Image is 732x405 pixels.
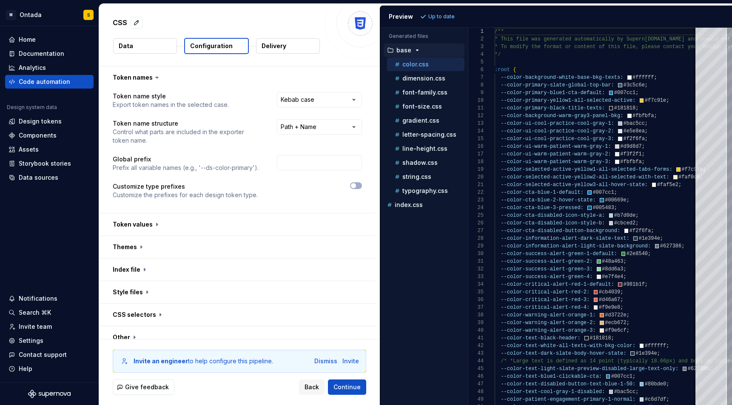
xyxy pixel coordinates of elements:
p: Customize the prefixes for each design token type. [113,191,258,199]
span: ; [611,335,614,341]
div: 9 [468,89,484,97]
p: Customize type prefixes [113,182,258,191]
a: Settings [5,334,94,348]
span: ; [651,228,654,234]
span: #fbfbfa [632,113,654,119]
div: 23 [468,196,484,204]
span: /* *Large text is defined as 14 point (typically 1 [501,358,654,364]
a: Documentation [5,47,94,60]
span: ; [623,266,626,272]
div: 29 [468,242,484,250]
div: 39 [468,319,484,327]
button: Help [5,362,94,376]
span: #e7f4e4 [602,274,623,280]
span: ; [645,128,648,134]
p: font-size.css [402,103,442,110]
span: ; [623,274,626,280]
p: letter-spacing.css [402,131,456,138]
div: 36 [468,296,484,304]
span: --color-primary-black-title-texts: [501,105,605,111]
span: #ffffff [645,343,666,349]
span: #b7d0de [614,213,635,218]
p: Control what parts are included in the exporter token name. [113,128,262,145]
div: Preview [389,12,413,21]
span: ; [632,373,635,379]
span: --color-patient-engagement-primary-1-normal: [501,396,635,402]
div: 1 [468,28,484,35]
span: ; [635,105,638,111]
span: --color-cta-disabled-icon-style-b: [501,220,605,226]
div: 10 [468,97,484,104]
span: ; [645,136,648,142]
div: 35 [468,288,484,296]
span: #bac5cc [623,121,644,126]
span: #f3f2f1 [620,151,641,157]
p: base [396,47,411,54]
span: #c6d7df [645,396,666,402]
span: #981b1f [623,281,644,287]
span: --color-text-black-header: [501,335,580,341]
span: ; [620,289,623,295]
div: 11 [468,104,484,112]
button: typography.css [387,186,464,195]
span: Continue [333,383,361,391]
span: ; [645,121,648,126]
div: 33 [468,273,484,281]
p: Configuration [190,42,233,50]
div: 17 [468,150,484,158]
div: 34 [468,281,484,288]
button: font-size.css [387,102,464,111]
p: string.css [402,173,431,180]
span: #005483 [592,205,614,211]
span: --color-primary-slate-global-top-bar: [501,82,614,88]
div: to help configure this pipeline. [134,357,273,365]
div: 41 [468,334,484,342]
button: Invite [342,357,359,365]
span: --color-critical-alert-red-3: [501,297,590,303]
span: --color-ui-warm-patient-warm-gray-3: [501,159,611,165]
span: --color-primary-blue1-cta-default: [501,90,605,96]
div: Contact support [19,350,67,359]
span: #e5e8ea [623,128,644,134]
span: #181818 [614,105,635,111]
span: #1e394e [635,350,657,356]
div: 15 [468,135,484,143]
div: 32 [468,265,484,273]
div: Invite team [19,322,52,331]
div: 8 [468,81,484,89]
span: #627386 [687,366,709,372]
div: 3 [468,43,484,51]
span: ; [626,320,629,326]
button: Delivery [256,38,320,54]
span: --color-primary-yellow1-all-selected-active: [501,98,635,103]
span: ; [635,389,638,395]
p: Export token names in the selected case. [113,101,229,109]
a: Design tokens [5,115,94,128]
div: Components [19,131,57,140]
button: color.css [387,60,464,69]
span: #d46a67 [599,297,620,303]
span: --color-ui-warm-patient-warm-gray-2: [501,151,611,157]
a: Analytics [5,61,94,75]
span: --color-warning-alert-orange-2: [501,320,595,326]
p: dimension.css [402,75,445,82]
button: string.css [387,172,464,181]
div: 16 [468,143,484,150]
p: shadow.css [402,159,438,166]
span: ; [626,327,629,333]
span: ; [641,151,644,157]
span: ; [648,251,651,257]
div: 38 [468,311,484,319]
span: #f2f6fa [623,136,644,142]
span: ; [681,243,684,249]
div: 46 [468,373,484,380]
span: text: [654,174,669,180]
span: ; [626,197,629,203]
span: #181818 [590,335,611,341]
div: Assets [19,145,39,154]
span: #00669e [605,197,626,203]
span: #007cc1 [614,90,635,96]
span: ; [678,182,681,188]
span: #007cc1 [611,373,632,379]
span: xt-only: [654,366,678,372]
